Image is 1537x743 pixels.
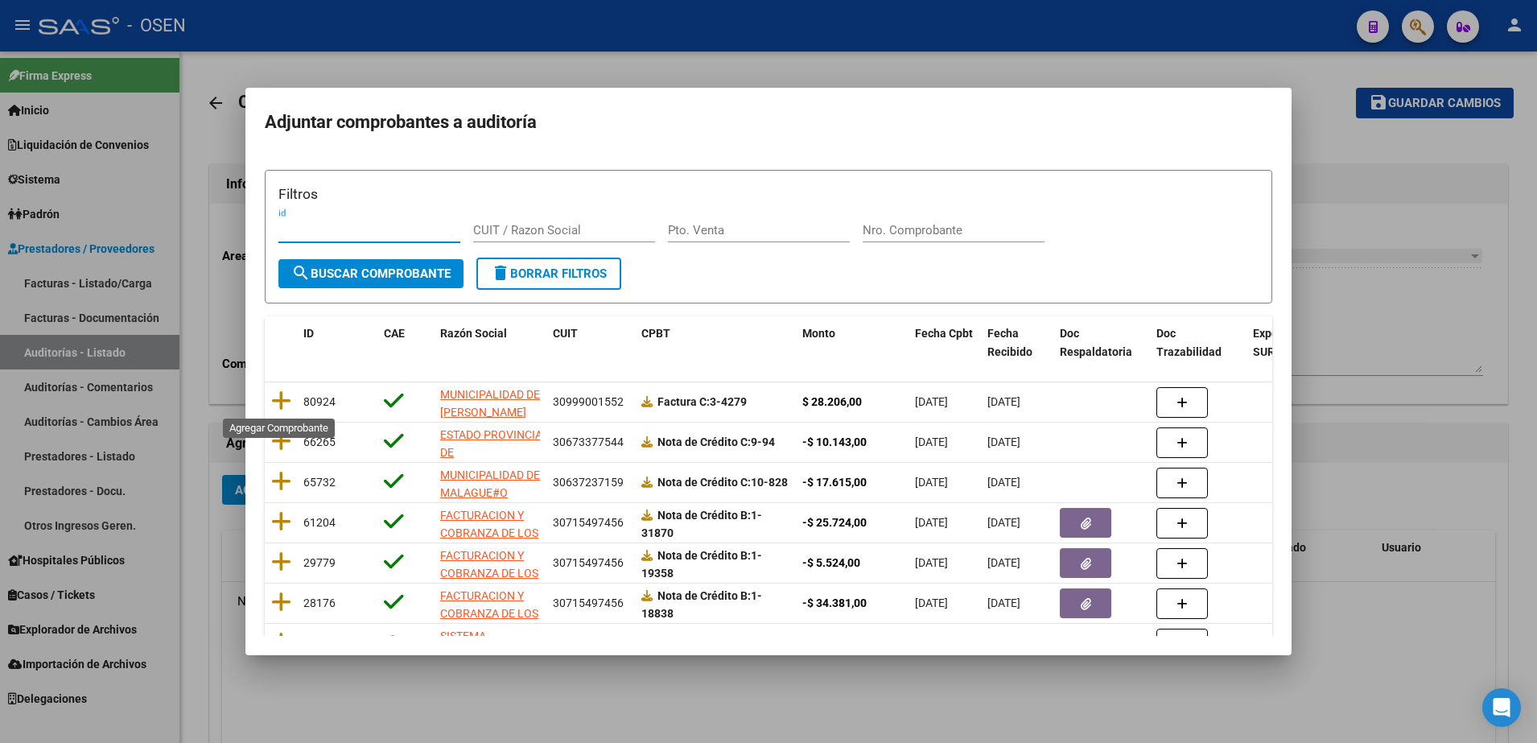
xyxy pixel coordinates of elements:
[987,395,1020,408] span: [DATE]
[1156,327,1222,358] span: Doc Trazabilidad
[546,316,635,369] datatable-header-cell: CUIT
[641,327,670,340] span: CPBT
[1150,316,1246,369] datatable-header-cell: Doc Trazabilidad
[987,556,1020,569] span: [DATE]
[440,589,538,657] span: FACTURACION Y COBRANZA DE LOS EFECTORES PUBLICOS S.E.
[377,316,434,369] datatable-header-cell: CAE
[1253,327,1325,358] span: Expediente SUR Asociado
[553,476,624,489] span: 30637237159
[440,469,540,500] span: MUNICIPALIDAD DE MALAGUE#O
[987,327,1032,358] span: Fecha Recibido
[796,316,909,369] datatable-header-cell: Monto
[641,589,762,621] strong: 1-18838
[802,516,867,529] strong: -$ 25.724,00
[303,476,336,489] span: 65732
[987,476,1020,489] span: [DATE]
[802,476,867,489] strong: -$ 17.615,00
[265,107,1272,138] h2: Adjuntar comprobantes a auditoría
[915,327,973,340] span: Fecha Cpbt
[440,428,549,496] span: ESTADO PROVINCIA DE [GEOGRAPHIC_DATA][PERSON_NAME]
[915,435,948,448] span: [DATE]
[1060,327,1132,358] span: Doc Respaldatoria
[657,589,751,602] span: Nota de Crédito B:
[1053,316,1150,369] datatable-header-cell: Doc Respaldatoria
[440,509,538,576] span: FACTURACION Y COBRANZA DE LOS EFECTORES PUBLICOS S.E.
[303,435,336,448] span: 66265
[802,435,867,448] strong: -$ 10.143,00
[657,435,775,448] strong: 9-94
[641,509,762,540] strong: 1-31870
[657,395,710,408] span: Factura C:
[434,316,546,369] datatable-header-cell: Razón Social
[440,629,521,679] span: SISTEMA PROVINCIAL DE SALUD
[553,395,624,408] span: 30999001552
[915,476,948,489] span: [DATE]
[440,549,538,617] span: FACTURACION Y COBRANZA DE LOS EFECTORES PUBLICOS S.E.
[303,556,336,569] span: 29779
[1482,688,1521,727] div: Open Intercom Messenger
[553,556,624,569] span: 30715497456
[1246,316,1335,369] datatable-header-cell: Expediente SUR Asociado
[303,395,336,408] span: 80924
[915,596,948,609] span: [DATE]
[491,266,607,281] span: Borrar Filtros
[476,258,621,290] button: Borrar Filtros
[657,509,751,522] span: Nota de Crédito B:
[303,516,336,529] span: 61204
[915,556,948,569] span: [DATE]
[987,516,1020,529] span: [DATE]
[657,476,751,489] span: Nota de Crédito C:
[303,327,314,340] span: ID
[291,263,311,283] mat-icon: search
[553,516,624,529] span: 30715497456
[657,549,751,562] span: Nota de Crédito B:
[278,184,1259,204] h3: Filtros
[278,259,464,288] button: Buscar Comprobante
[440,327,507,340] span: Razón Social
[657,476,788,489] strong: 10-828
[303,596,336,609] span: 28176
[802,395,862,408] strong: $ 28.206,00
[987,435,1020,448] span: [DATE]
[802,327,835,340] span: Monto
[553,435,624,448] span: 30673377544
[915,516,948,529] span: [DATE]
[553,327,578,340] span: CUIT
[915,395,948,408] span: [DATE]
[802,556,860,569] strong: -$ 5.524,00
[987,596,1020,609] span: [DATE]
[802,596,867,609] strong: -$ 34.381,00
[909,316,981,369] datatable-header-cell: Fecha Cpbt
[635,316,796,369] datatable-header-cell: CPBT
[657,435,751,448] span: Nota de Crédito C:
[657,395,747,408] strong: 3-4279
[641,549,762,580] strong: 1-19358
[297,316,377,369] datatable-header-cell: ID
[491,263,510,283] mat-icon: delete
[440,388,540,419] span: MUNICIPALIDAD DE [PERSON_NAME]
[553,596,624,609] span: 30715497456
[291,266,451,281] span: Buscar Comprobante
[981,316,1053,369] datatable-header-cell: Fecha Recibido
[384,327,405,340] span: CAE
